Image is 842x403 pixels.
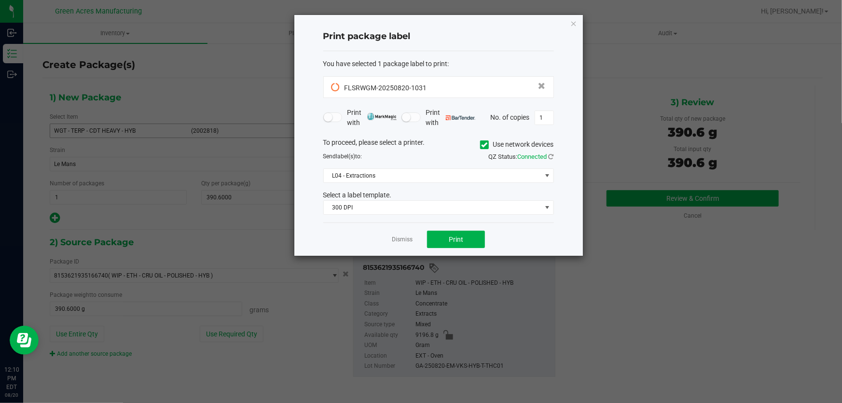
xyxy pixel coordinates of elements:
[480,139,554,150] label: Use network devices
[345,84,427,92] span: FLSRWGM-20250820-1031
[489,153,554,160] span: QZ Status:
[331,82,342,92] span: Pending Sync
[427,231,485,248] button: Print
[324,201,541,214] span: 300 DPI
[316,138,561,152] div: To proceed, please select a printer.
[324,169,541,182] span: L04 - Extractions
[446,115,475,120] img: bartender.png
[367,113,397,120] img: mark_magic_cybra.png
[491,113,530,121] span: No. of copies
[10,326,39,355] iframe: Resource center
[392,236,413,244] a: Dismiss
[347,108,397,128] span: Print with
[316,190,561,200] div: Select a label template.
[336,153,356,160] span: label(s)
[323,60,448,68] span: You have selected 1 package label to print
[323,59,554,69] div: :
[426,108,475,128] span: Print with
[323,30,554,43] h4: Print package label
[323,153,362,160] span: Send to:
[449,236,463,243] span: Print
[518,153,547,160] span: Connected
